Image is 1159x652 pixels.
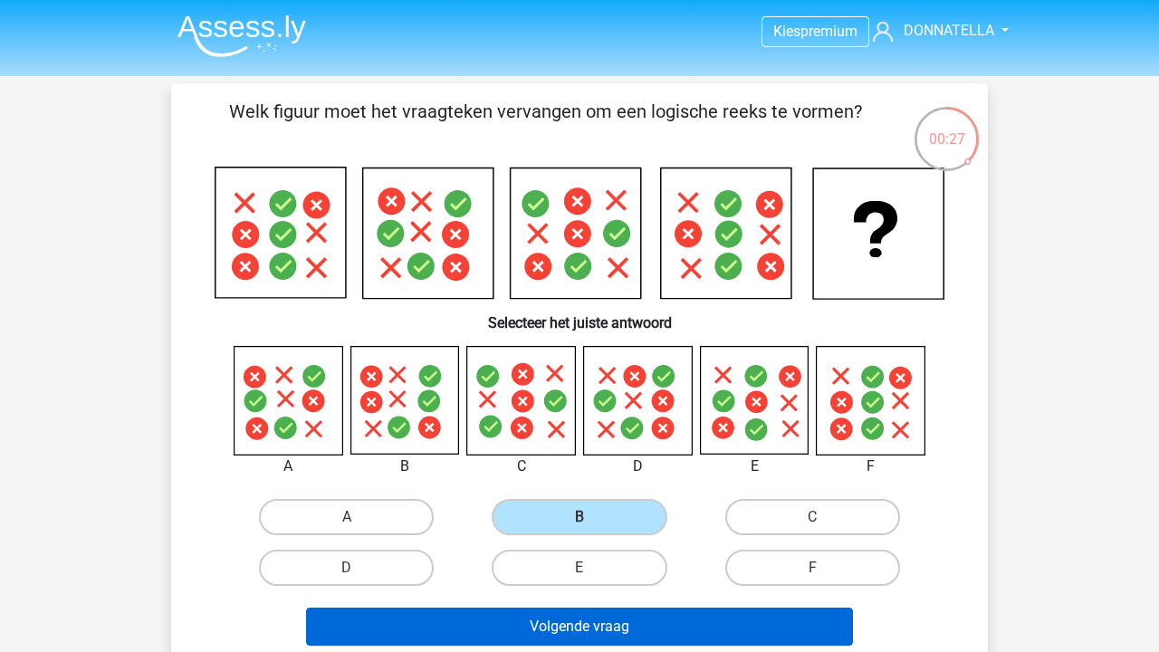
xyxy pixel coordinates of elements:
[773,23,800,40] span: Kies
[866,20,996,42] a: DONNATELLA
[492,550,666,586] label: E
[725,550,900,586] label: F
[337,455,474,477] div: B
[259,499,434,535] label: A
[904,22,994,39] span: DONNATELLA
[200,300,959,331] h6: Selecteer het juiste antwoord
[762,19,868,43] a: Kiespremium
[453,455,589,477] div: C
[686,455,823,477] div: E
[802,455,939,477] div: F
[306,608,854,646] button: Volgende vraag
[913,105,981,150] div: 00:27
[200,98,891,152] p: Welk figuur moet het vraagteken vervangen om een logische reeks te vormen?
[800,23,857,40] span: premium
[177,14,306,57] img: Assessly
[492,499,666,535] label: B
[259,550,434,586] label: D
[725,499,900,535] label: C
[570,455,706,477] div: D
[220,455,357,477] div: A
